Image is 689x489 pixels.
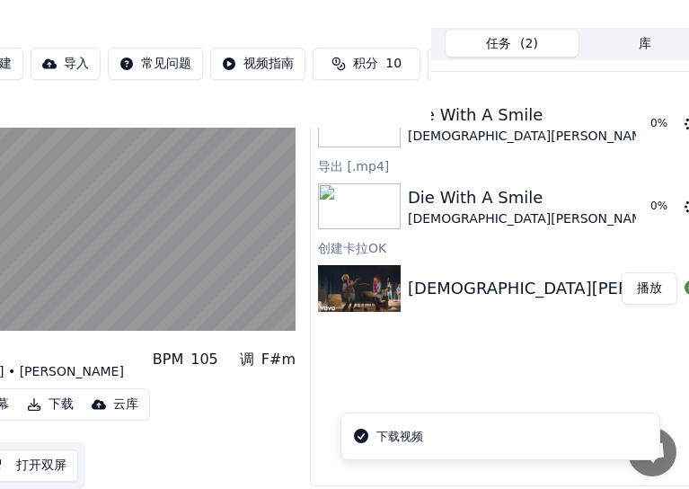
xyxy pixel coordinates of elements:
[240,349,254,370] div: 调
[650,200,677,214] div: 0 %
[650,117,677,131] div: 0 %
[353,55,378,73] span: 积分
[113,396,138,413] div: 云库
[190,349,218,370] div: 105
[313,48,420,80] button: 积分10
[210,48,305,80] button: 视频指南
[108,48,203,80] button: 常见问题
[428,48,498,80] button: 设置
[446,31,579,57] button: 任务
[31,48,101,80] button: 导入
[153,349,183,370] div: BPM
[385,55,402,73] span: 10
[520,35,538,53] span: ( 2 )
[20,392,81,417] button: 下载
[376,428,423,446] div: 下载视频
[261,349,296,370] div: F#m
[622,272,677,305] button: 播放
